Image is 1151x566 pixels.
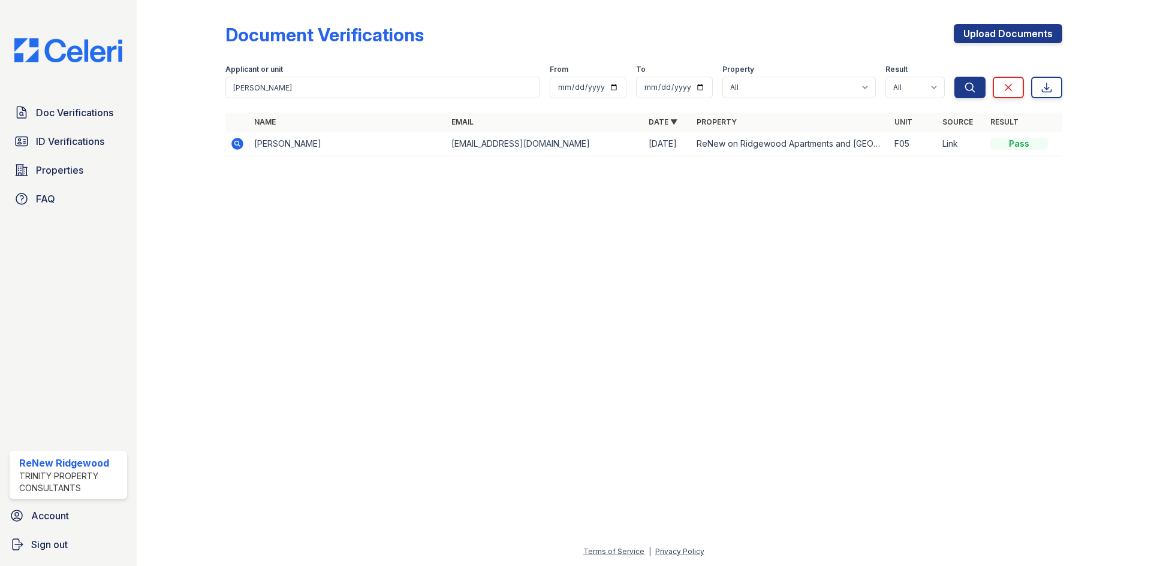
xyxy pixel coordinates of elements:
a: Privacy Policy [655,547,704,556]
label: Applicant or unit [225,65,283,74]
a: FAQ [10,187,127,211]
a: Upload Documents [954,24,1062,43]
span: Sign out [31,537,68,552]
td: Link [938,132,986,156]
img: CE_Logo_Blue-a8612792a0a2168367f1c8372b55b34899dd931a85d93a1a3d3e32e68fde9ad4.png [5,38,132,62]
td: [DATE] [644,132,692,156]
div: Pass [990,138,1048,150]
a: Property [697,117,737,126]
span: ID Verifications [36,134,104,149]
div: Trinity Property Consultants [19,470,122,494]
label: To [636,65,646,74]
label: From [550,65,568,74]
div: Document Verifications [225,24,424,46]
span: Account [31,509,69,523]
span: FAQ [36,192,55,206]
a: Result [990,117,1019,126]
a: Properties [10,158,127,182]
a: Email [451,117,474,126]
a: Sign out [5,532,132,556]
a: Name [254,117,276,126]
a: ID Verifications [10,129,127,153]
td: ReNew on Ridgewood Apartments and [GEOGRAPHIC_DATA] [692,132,889,156]
td: [EMAIL_ADDRESS][DOMAIN_NAME] [447,132,644,156]
label: Property [722,65,754,74]
a: Terms of Service [583,547,644,556]
input: Search by name, email, or unit number [225,77,540,98]
span: Doc Verifications [36,105,113,120]
div: ReNew Ridgewood [19,456,122,470]
span: Properties [36,163,83,177]
a: Account [5,504,132,528]
div: | [649,547,651,556]
label: Result [885,65,908,74]
td: F05 [890,132,938,156]
a: Source [942,117,973,126]
a: Doc Verifications [10,101,127,125]
a: Unit [894,117,912,126]
a: Date ▼ [649,117,677,126]
td: [PERSON_NAME] [249,132,447,156]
